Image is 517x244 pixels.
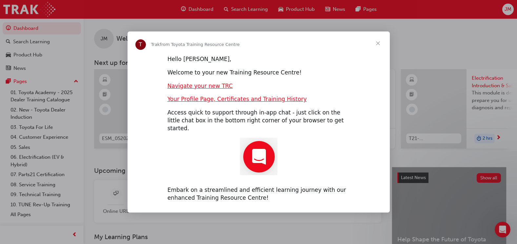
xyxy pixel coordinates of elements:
[366,31,390,55] span: Close
[168,109,350,132] div: Access quick to support through in-app chat - just click on the little chat box in the bottom rig...
[168,96,307,102] a: Your Profile Page, Certificates and Training History
[135,39,146,50] div: Profile image for Trak
[168,83,233,89] a: Navigate your new TRC
[168,55,350,63] div: Hello [PERSON_NAME],
[168,69,350,77] div: Welcome to your new Training Resource Centre!
[151,42,160,47] span: Trak
[160,42,240,47] span: from Toyota Training Resource Centre
[168,186,350,202] div: Embark on a streamlined and efficient learning journey with our enhanced Training Resource Centre!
